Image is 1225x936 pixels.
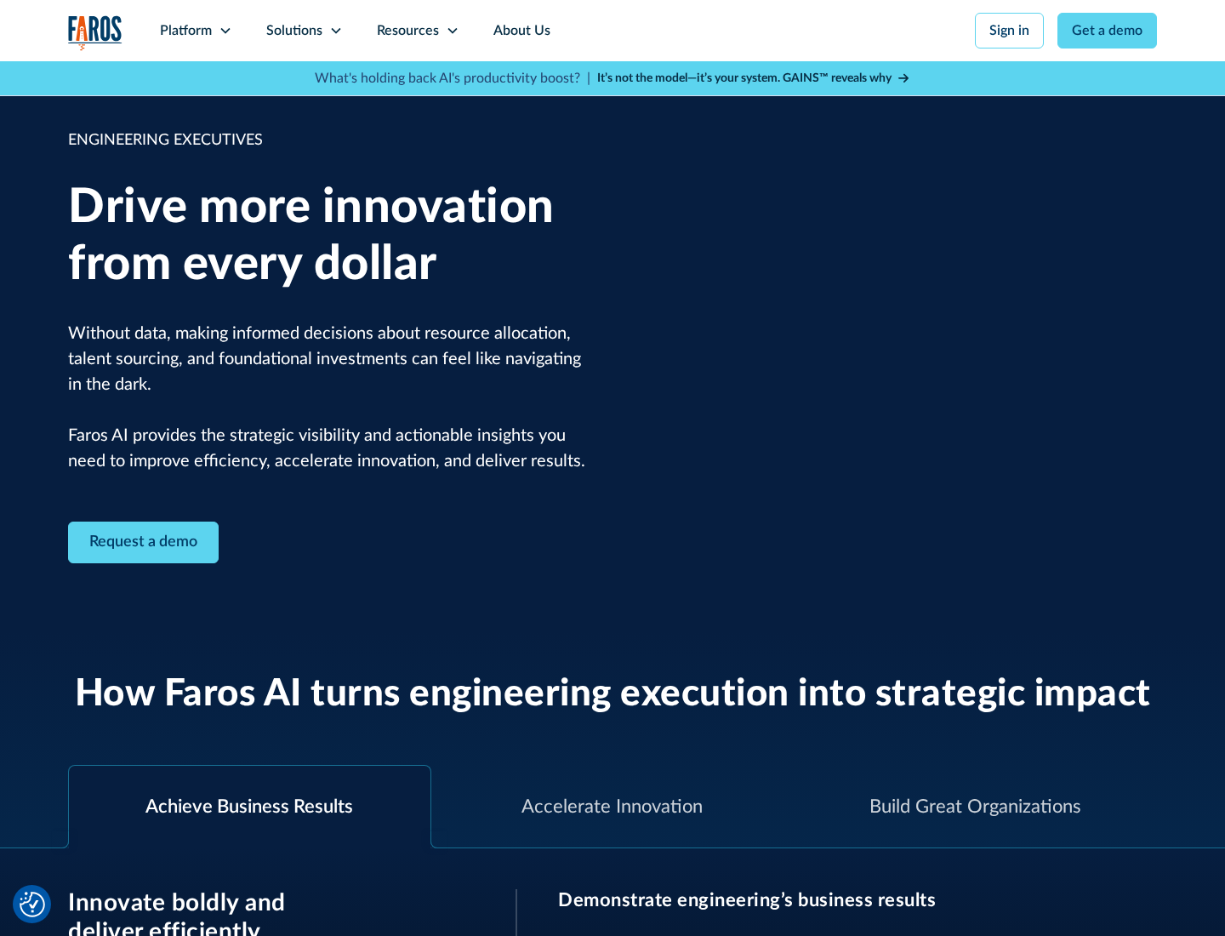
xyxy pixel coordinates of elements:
[20,892,45,917] img: Revisit consent button
[521,793,703,821] div: Accelerate Innovation
[1057,13,1157,49] a: Get a demo
[75,672,1151,717] h2: How Faros AI turns engineering execution into strategic impact
[68,15,122,50] img: Logo of the analytics and reporting company Faros.
[20,892,45,917] button: Cookie Settings
[68,522,219,563] a: Contact Modal
[377,20,439,41] div: Resources
[597,70,910,88] a: It’s not the model—it’s your system. GAINS™ reveals why
[315,68,590,88] p: What's holding back AI's productivity boost? |
[597,72,892,84] strong: It’s not the model—it’s your system. GAINS™ reveals why
[68,321,587,474] p: Without data, making informed decisions about resource allocation, talent sourcing, and foundatio...
[160,20,212,41] div: Platform
[68,129,587,152] div: ENGINEERING EXECUTIVES
[558,889,1157,911] h3: Demonstrate engineering’s business results
[975,13,1044,49] a: Sign in
[68,15,122,50] a: home
[266,20,322,41] div: Solutions
[145,793,353,821] div: Achieve Business Results
[68,180,587,294] h1: Drive more innovation from every dollar
[869,793,1081,821] div: Build Great Organizations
